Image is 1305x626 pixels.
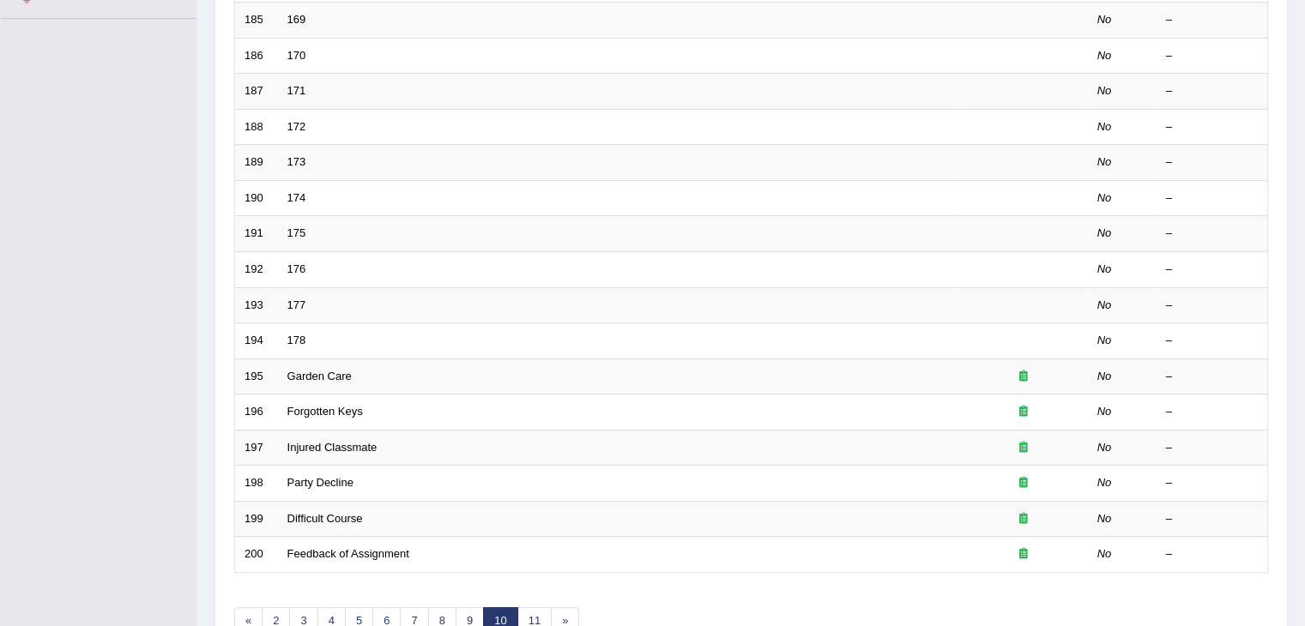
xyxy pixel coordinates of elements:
div: – [1166,475,1259,491]
td: 197 [235,430,278,466]
a: 172 [287,120,306,133]
td: 187 [235,74,278,110]
div: – [1166,119,1259,135]
td: 191 [235,216,278,252]
em: No [1097,334,1112,346]
td: 190 [235,180,278,216]
td: 198 [235,466,278,502]
div: Exam occurring question [969,475,1078,491]
div: Exam occurring question [969,404,1078,420]
a: 171 [287,84,306,97]
em: No [1097,226,1112,239]
div: – [1166,190,1259,207]
a: 175 [287,226,306,239]
a: 177 [287,298,306,311]
div: Exam occurring question [969,440,1078,456]
div: – [1166,298,1259,314]
div: Exam occurring question [969,511,1078,527]
td: 199 [235,501,278,537]
td: 189 [235,145,278,181]
a: 178 [287,334,306,346]
em: No [1097,405,1112,418]
td: 193 [235,287,278,323]
div: – [1166,511,1259,527]
td: 188 [235,109,278,145]
em: No [1097,298,1112,311]
td: 195 [235,358,278,394]
a: 176 [287,262,306,275]
a: 170 [287,49,306,62]
em: No [1097,155,1112,168]
a: 169 [287,13,306,26]
td: 185 [235,3,278,39]
a: 173 [287,155,306,168]
div: – [1166,262,1259,278]
em: No [1097,120,1112,133]
td: 186 [235,38,278,74]
em: No [1097,49,1112,62]
a: Forgotten Keys [287,405,363,418]
div: – [1166,369,1259,385]
div: Exam occurring question [969,369,1078,385]
em: No [1097,547,1112,560]
a: Difficult Course [287,512,363,525]
div: Exam occurring question [969,546,1078,563]
em: No [1097,262,1112,275]
div: – [1166,12,1259,28]
td: 200 [235,537,278,573]
div: – [1166,83,1259,99]
div: – [1166,154,1259,171]
em: No [1097,84,1112,97]
em: No [1097,512,1112,525]
em: No [1097,191,1112,204]
a: Feedback of Assignment [287,547,409,560]
em: No [1097,441,1112,454]
em: No [1097,370,1112,382]
a: Party Decline [287,476,353,489]
div: – [1166,333,1259,349]
div: – [1166,48,1259,64]
div: – [1166,226,1259,242]
a: 174 [287,191,306,204]
a: Injured Classmate [287,441,378,454]
td: 192 [235,251,278,287]
td: 194 [235,323,278,359]
em: No [1097,13,1112,26]
div: – [1166,404,1259,420]
div: – [1166,440,1259,456]
a: Garden Care [287,370,352,382]
td: 196 [235,394,278,430]
div: – [1166,546,1259,563]
em: No [1097,476,1112,489]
